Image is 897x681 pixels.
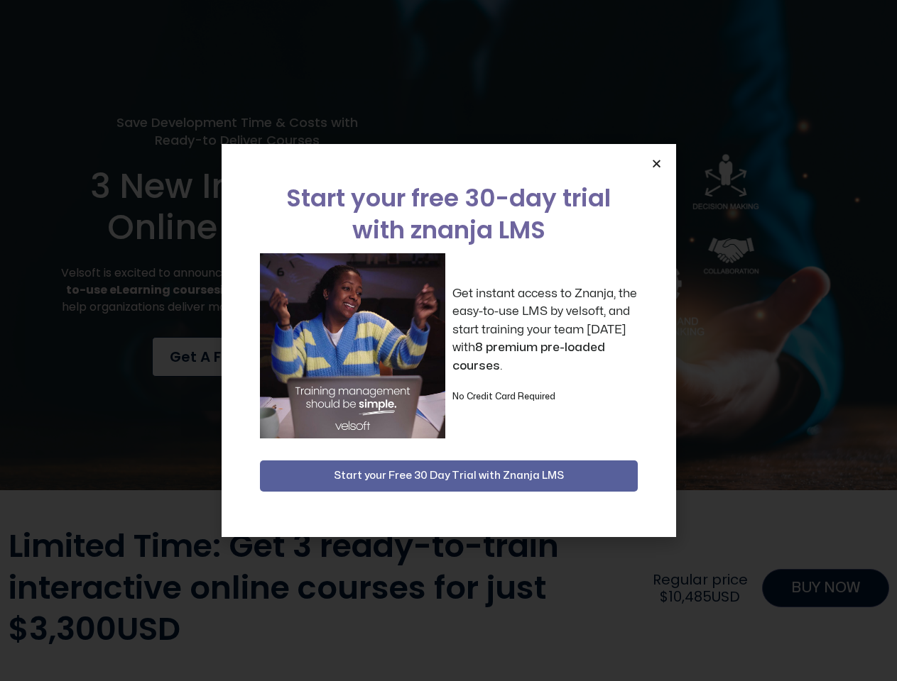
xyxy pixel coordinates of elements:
button: Start your Free 30 Day Trial with Znanja LMS [260,460,638,492]
strong: No Credit Card Required [452,392,555,401]
h2: Start your free 30-day trial with znanja LMS [260,182,638,246]
a: Close [651,158,662,169]
img: a woman sitting at her laptop dancing [260,253,445,438]
span: Start your Free 30 Day Trial with Znanja LMS [334,467,564,485]
p: Get instant access to Znanja, the easy-to-use LMS by velsoft, and start training your team [DATE]... [452,284,638,375]
strong: 8 premium pre-loaded courses [452,341,605,372]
